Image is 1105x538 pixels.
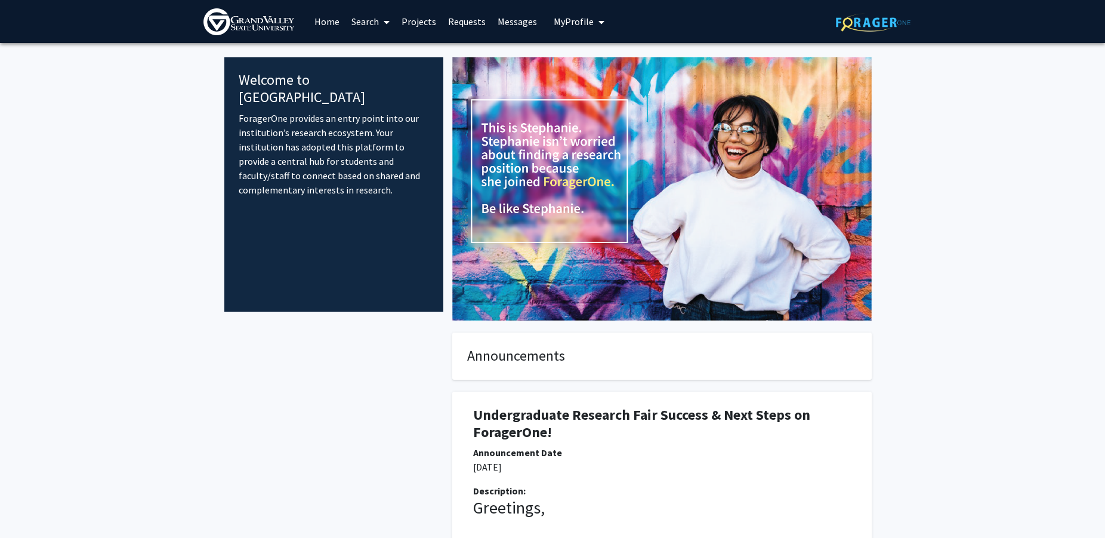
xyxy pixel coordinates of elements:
img: ForagerOne Logo [836,13,910,32]
h4: Welcome to [GEOGRAPHIC_DATA] [239,72,429,106]
p: ForagerOne provides an entry point into our institution’s research ecosystem. Your institution ha... [239,111,429,197]
div: Description: [473,484,851,498]
div: Announcement Date [473,445,851,460]
a: Messages [492,1,543,42]
a: Search [345,1,396,42]
a: Home [308,1,345,42]
h1: Undergraduate Research Fair Success & Next Steps on ForagerOne! [473,407,851,441]
img: Cover Image [452,57,872,321]
img: Grand Valley State University Logo [203,8,294,35]
p: [DATE] [473,460,851,474]
h4: Announcements [467,348,857,365]
span: My Profile [554,16,594,27]
a: Requests [442,1,492,42]
a: Projects [396,1,442,42]
h3: Greetings, [473,498,851,518]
